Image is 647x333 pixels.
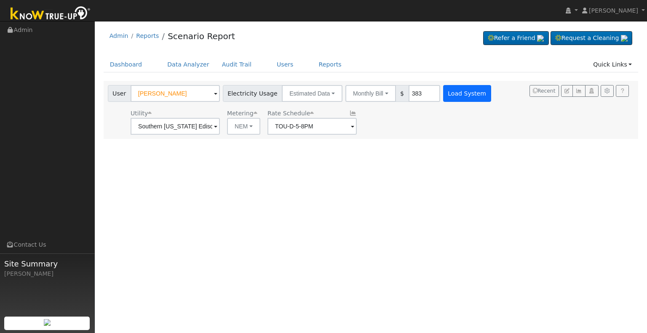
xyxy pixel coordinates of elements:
div: Utility [131,109,220,118]
a: Quick Links [587,57,638,72]
button: Login As [585,85,598,97]
button: Monthly Bill [345,85,396,102]
a: Help Link [616,85,629,97]
img: retrieve [537,35,544,42]
div: [PERSON_NAME] [4,269,90,278]
div: Metering [227,109,260,118]
a: Audit Trail [216,57,258,72]
a: Dashboard [104,57,149,72]
span: $ [396,85,409,102]
img: Know True-Up [6,5,95,24]
span: Site Summary [4,258,90,269]
button: Load System [443,85,491,102]
img: retrieve [621,35,628,42]
button: Estimated Data [282,85,342,102]
a: Admin [110,32,128,39]
span: Alias: None [267,110,314,117]
input: Select a User [131,85,220,102]
span: [PERSON_NAME] [589,7,638,14]
a: Data Analyzer [161,57,216,72]
button: NEM [227,118,260,135]
button: Settings [601,85,614,97]
span: User [108,85,131,102]
a: Users [270,57,300,72]
a: Scenario Report [168,31,235,41]
a: Reports [313,57,348,72]
span: Electricity Usage [223,85,282,102]
a: Refer a Friend [483,31,549,45]
input: Select a Rate Schedule [267,118,357,135]
button: Multi-Series Graph [572,85,586,97]
a: Reports [136,32,159,39]
a: Request a Cleaning [551,31,632,45]
img: retrieve [44,319,51,326]
button: Recent [529,85,559,97]
button: Edit User [561,85,573,97]
input: Select a Utility [131,118,220,135]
